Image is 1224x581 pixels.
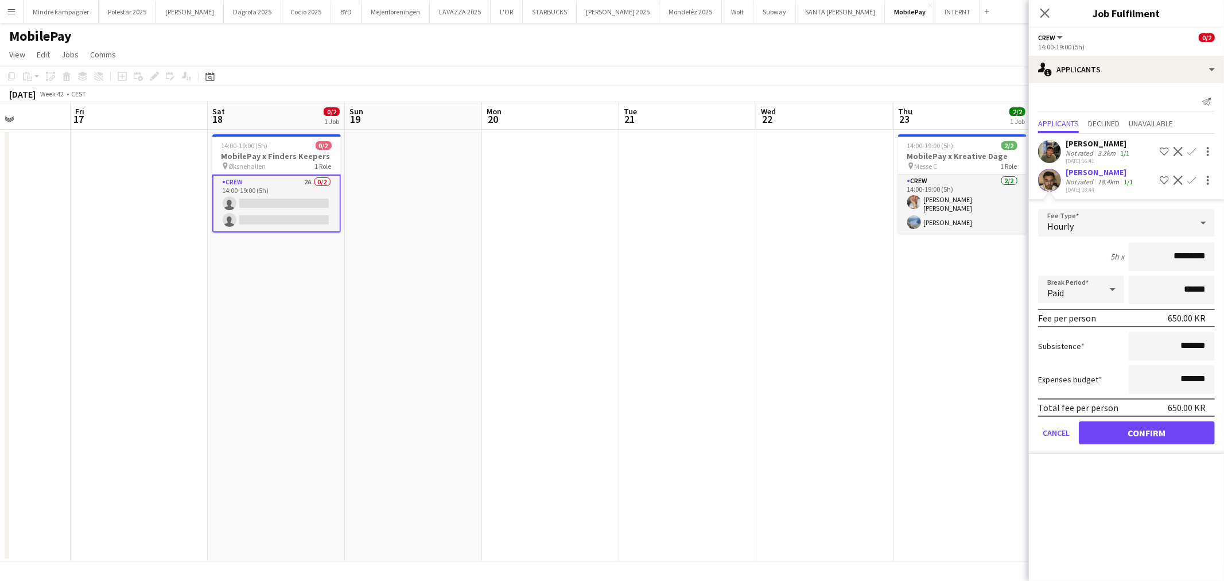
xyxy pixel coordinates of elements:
span: Crew [1038,33,1055,42]
div: [DATE] 18:44 [1066,186,1135,193]
span: Edit [37,49,50,60]
span: Wed [761,106,776,117]
a: View [5,47,30,62]
button: Confirm [1079,421,1215,444]
span: 18 [211,113,225,126]
button: Crew [1038,33,1064,42]
div: 650.00 KR [1168,402,1206,413]
span: 0/2 [316,141,332,150]
app-card-role: Crew2/214:00-19:00 (5h)[PERSON_NAME] [PERSON_NAME][PERSON_NAME] [898,175,1027,234]
button: BYD [331,1,362,23]
div: 1 Job [1010,117,1025,126]
span: 1 Role [1001,162,1017,171]
span: Sat [212,106,225,117]
span: 19 [348,113,363,126]
div: Total fee per person [1038,402,1118,413]
button: Wolt [722,1,753,23]
a: Jobs [57,47,83,62]
span: 0/2 [324,107,340,116]
div: Not rated [1066,149,1095,157]
app-skills-label: 1/1 [1124,177,1133,186]
span: 2/2 [1009,107,1025,116]
span: Sun [349,106,363,117]
span: Thu [898,106,912,117]
label: Expenses budget [1038,374,1102,385]
button: LAVAZZA 2025 [430,1,491,23]
span: 22 [759,113,776,126]
div: CEST [71,90,86,98]
span: 14:00-19:00 (5h) [222,141,268,150]
h3: Job Fulfilment [1029,6,1224,21]
div: [PERSON_NAME] [1066,138,1132,149]
div: 18.4km [1095,177,1121,186]
button: Mondeléz 2025 [659,1,722,23]
button: Cocio 2025 [281,1,331,23]
button: MobilePay [885,1,935,23]
span: Øksnehallen [229,162,266,171]
h1: MobilePay [9,28,72,45]
label: Subsistence [1038,341,1085,351]
app-job-card: 14:00-19:00 (5h)0/2MobilePay x Finders Keepers Øksnehallen1 RoleCrew2A0/214:00-19:00 (5h) [212,134,341,233]
button: Dagrofa 2025 [224,1,281,23]
app-job-card: 14:00-19:00 (5h)2/2MobilePay x Kreative Dage Messe C1 RoleCrew2/214:00-19:00 (5h)[PERSON_NAME] [P... [898,134,1027,234]
button: Polestar 2025 [99,1,156,23]
span: Fri [75,106,84,117]
span: 21 [622,113,637,126]
button: Cancel [1038,421,1074,444]
button: Mejeriforeningen [362,1,430,23]
span: 17 [73,113,84,126]
div: [PERSON_NAME] [1066,167,1135,177]
span: Paid [1047,287,1064,299]
a: Comms [86,47,121,62]
div: 5h x [1110,251,1124,262]
div: 1 Job [324,117,339,126]
button: L'OR [491,1,523,23]
button: [PERSON_NAME] 2025 [577,1,659,23]
app-skills-label: 1/1 [1120,149,1129,157]
div: 14:00-19:00 (5h) [1038,42,1215,51]
h3: MobilePay x Finders Keepers [212,151,341,161]
span: Jobs [61,49,79,60]
span: Mon [487,106,502,117]
span: Messe C [915,162,938,171]
h3: MobilePay x Kreative Dage [898,151,1027,161]
div: [DATE] [9,88,36,100]
app-card-role: Crew2A0/214:00-19:00 (5h) [212,175,341,233]
span: Applicants [1038,119,1079,127]
span: Tue [624,106,637,117]
span: 23 [896,113,912,126]
div: [DATE] 16:41 [1066,157,1132,165]
button: SANTA [PERSON_NAME] [796,1,885,23]
button: Subway [753,1,796,23]
a: Edit [32,47,55,62]
button: [PERSON_NAME] [156,1,224,23]
span: Declined [1088,119,1120,127]
span: 0/2 [1199,33,1215,42]
span: 1 Role [315,162,332,171]
span: View [9,49,25,60]
button: STARBUCKS [523,1,577,23]
span: 2/2 [1001,141,1017,150]
button: Mindre kampagner [24,1,99,23]
div: Not rated [1066,177,1095,186]
span: Comms [90,49,116,60]
button: INTERNT [935,1,980,23]
div: 650.00 KR [1168,312,1206,324]
div: Fee per person [1038,312,1096,324]
span: Hourly [1047,220,1074,232]
div: 3.2km [1095,149,1118,157]
span: Unavailable [1129,119,1173,127]
span: 20 [485,113,502,126]
span: Week 42 [38,90,67,98]
span: 14:00-19:00 (5h) [907,141,954,150]
div: Applicants [1029,56,1224,83]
